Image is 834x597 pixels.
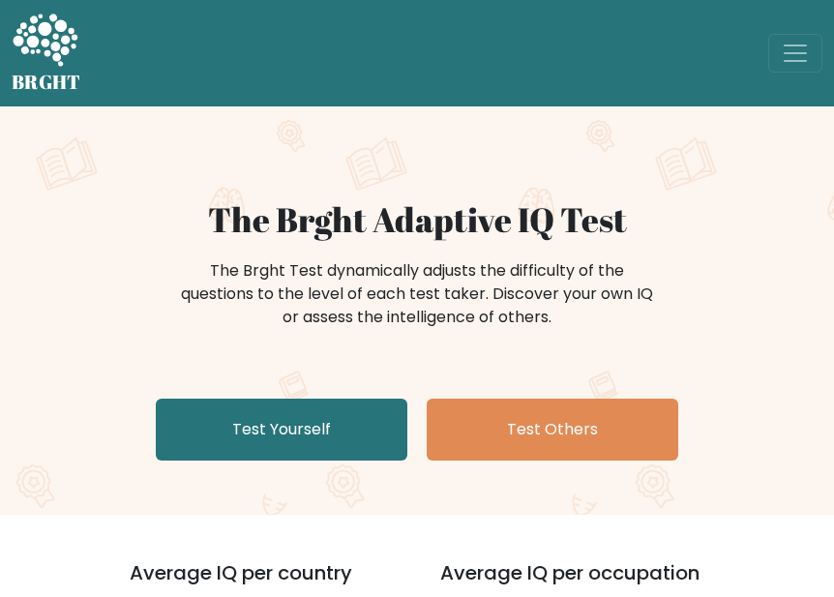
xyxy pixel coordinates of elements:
a: Test Yourself [156,399,407,461]
button: Toggle navigation [768,34,822,73]
h5: BRGHT [12,71,81,94]
div: The Brght Test dynamically adjusts the difficulty of the questions to the level of each test take... [175,259,659,329]
h1: The Brght Adaptive IQ Test [12,199,822,240]
a: BRGHT [12,8,81,99]
a: Test Others [427,399,678,461]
